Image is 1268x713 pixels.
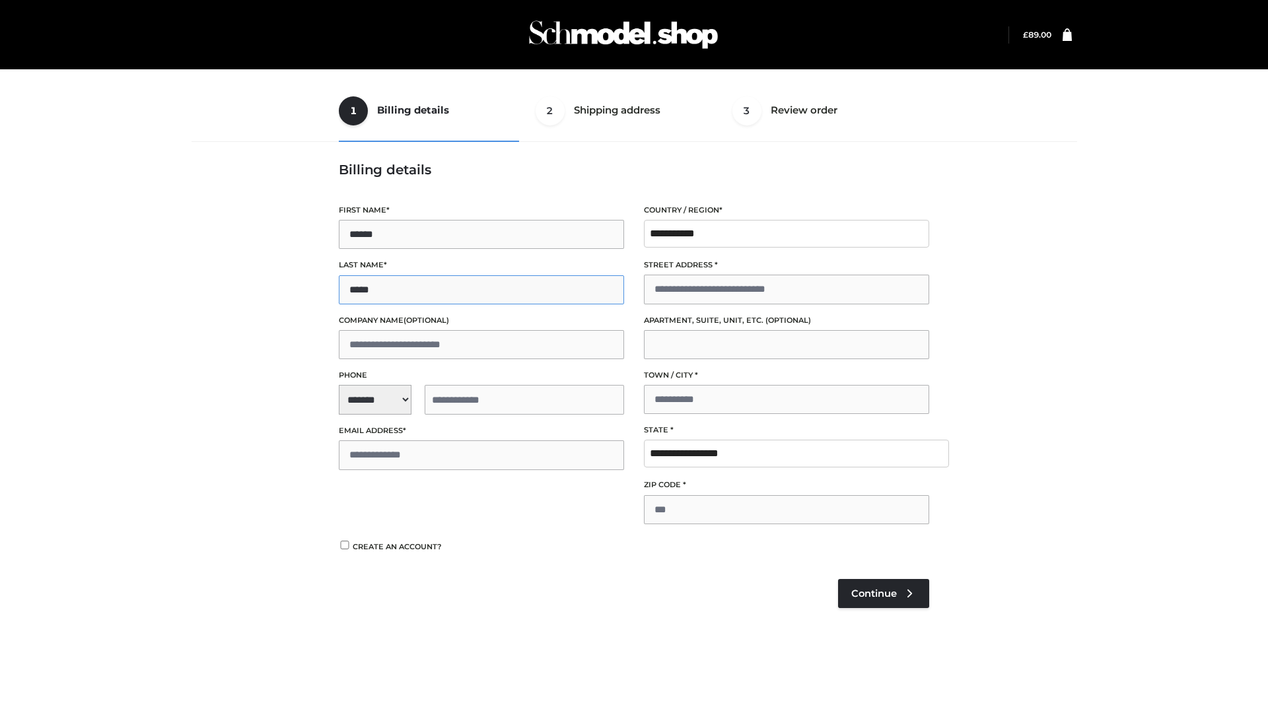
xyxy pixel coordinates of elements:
span: (optional) [404,316,449,325]
input: Create an account? [339,541,351,549]
span: Continue [851,588,897,599]
label: Apartment, suite, unit, etc. [644,314,929,327]
span: (optional) [765,316,811,325]
a: £89.00 [1023,30,1051,40]
span: Create an account? [353,542,442,551]
span: £ [1023,30,1028,40]
label: Email address [339,424,624,437]
img: Schmodel Admin 964 [524,9,722,61]
bdi: 89.00 [1023,30,1051,40]
label: Company name [339,314,624,327]
label: State [644,424,929,436]
label: Street address [644,259,929,271]
h3: Billing details [339,162,929,178]
label: Country / Region [644,204,929,217]
label: Last name [339,259,624,271]
label: First name [339,204,624,217]
label: Phone [339,369,624,382]
a: Continue [838,579,929,608]
label: Town / City [644,369,929,382]
label: ZIP Code [644,479,929,491]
